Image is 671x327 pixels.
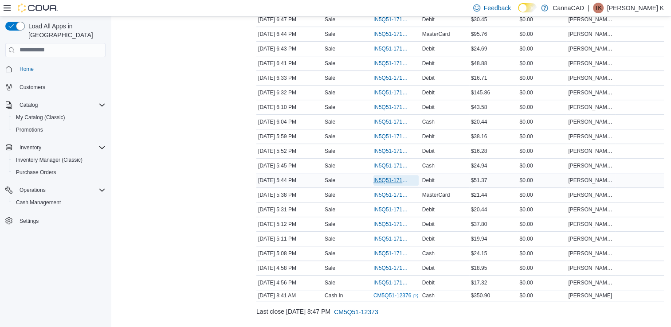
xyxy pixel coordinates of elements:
[20,101,38,109] span: Catalog
[422,60,435,67] span: Debit
[568,74,613,82] span: [PERSON_NAME] K
[2,141,109,154] button: Inventory
[12,197,64,208] a: Cash Management
[518,277,566,288] div: $0.00
[595,3,601,13] span: TK
[25,22,106,39] span: Load All Apps in [GEOGRAPHIC_DATA]
[518,263,566,273] div: $0.00
[373,29,419,39] button: IN5Q51-171745
[518,87,566,98] div: $0.00
[330,303,382,321] button: CM5Q51-12373
[568,89,613,96] span: [PERSON_NAME] K
[18,4,58,12] img: Cova
[9,111,109,124] button: My Catalog (Classic)
[256,234,323,244] div: [DATE] 5:11 PM
[518,160,566,171] div: $0.00
[12,112,106,123] span: My Catalog (Classic)
[256,303,664,321] div: Last close [DATE] 8:47 PM
[325,148,335,155] p: Sale
[373,175,419,186] button: IN5Q51-171733
[518,146,566,156] div: $0.00
[5,59,106,250] nav: Complex example
[2,62,109,75] button: Home
[9,196,109,209] button: Cash Management
[568,250,613,257] span: [PERSON_NAME] K
[12,155,106,165] span: Inventory Manager (Classic)
[16,185,49,195] button: Operations
[373,265,410,272] span: IN5Q51-171724
[373,206,410,213] span: IN5Q51-171730
[325,89,335,96] p: Sale
[568,191,613,199] span: [PERSON_NAME] K
[9,124,109,136] button: Promotions
[325,162,335,169] p: Sale
[471,118,487,125] span: $20.44
[256,190,323,200] div: [DATE] 5:38 PM
[2,81,109,93] button: Customers
[373,131,419,142] button: IN5Q51-171736
[422,148,435,155] span: Debit
[16,82,49,93] a: Customers
[518,190,566,200] div: $0.00
[422,16,435,23] span: Debit
[2,99,109,111] button: Catalog
[16,215,106,226] span: Settings
[518,175,566,186] div: $0.00
[20,66,34,73] span: Home
[471,221,487,228] span: $37.80
[373,204,419,215] button: IN5Q51-171730
[325,206,335,213] p: Sale
[422,206,435,213] span: Debit
[256,277,323,288] div: [DATE] 4:56 PM
[373,177,410,184] span: IN5Q51-171733
[16,156,82,163] span: Inventory Manager (Classic)
[518,117,566,127] div: $0.00
[325,31,335,38] p: Sale
[518,248,566,259] div: $0.00
[422,265,435,272] span: Debit
[16,82,106,93] span: Customers
[2,184,109,196] button: Operations
[471,265,487,272] span: $18.95
[9,166,109,179] button: Purchase Orders
[373,43,419,54] button: IN5Q51-171744
[20,84,45,91] span: Customers
[518,58,566,69] div: $0.00
[325,74,335,82] p: Sale
[471,235,487,242] span: $19.94
[256,248,323,259] div: [DATE] 5:08 PM
[568,133,613,140] span: [PERSON_NAME] K
[568,221,613,228] span: [PERSON_NAME] K
[325,292,343,299] p: Cash In
[256,43,323,54] div: [DATE] 6:43 PM
[325,221,335,228] p: Sale
[373,277,419,288] button: IN5Q51-171723
[12,112,69,123] a: My Catalog (Classic)
[373,104,410,111] span: IN5Q51-171738
[373,58,419,69] button: IN5Q51-171743
[471,162,487,169] span: $24.94
[518,43,566,54] div: $0.00
[422,45,435,52] span: Debit
[373,146,419,156] button: IN5Q51-171735
[16,126,43,133] span: Promotions
[413,293,418,299] svg: External link
[325,250,335,257] p: Sale
[568,206,613,213] span: [PERSON_NAME] K
[325,235,335,242] p: Sale
[256,263,323,273] div: [DATE] 4:58 PM
[373,248,419,259] button: IN5Q51-171726
[568,148,613,155] span: [PERSON_NAME] K
[568,31,613,38] span: [PERSON_NAME] K
[20,187,46,194] span: Operations
[2,214,109,227] button: Settings
[518,131,566,142] div: $0.00
[373,190,419,200] button: IN5Q51-171732
[256,87,323,98] div: [DATE] 6:32 PM
[588,3,589,13] p: |
[422,221,435,228] span: Debit
[16,142,106,153] span: Inventory
[373,221,410,228] span: IN5Q51-171729
[256,175,323,186] div: [DATE] 5:44 PM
